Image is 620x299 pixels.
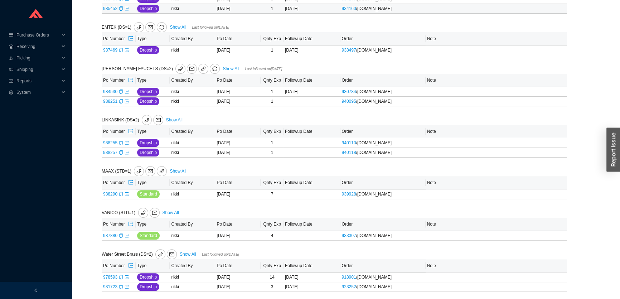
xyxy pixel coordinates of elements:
span: Last followed up [DATE] [245,67,282,71]
th: Note [426,218,567,231]
th: Order [340,32,426,45]
span: Standard [140,191,157,198]
span: copy [119,150,123,155]
td: rikki [170,4,215,14]
span: fund [9,79,14,83]
span: mail [150,210,159,215]
a: 987880 [103,233,117,238]
span: link [201,67,206,72]
a: export [125,150,129,155]
div: Copy [119,232,123,239]
span: export [125,233,129,238]
th: Order [340,259,426,273]
div: Copy [119,5,123,12]
span: Dropship [140,47,157,54]
div: Copy [119,191,123,198]
th: Created By [170,259,215,273]
span: copy [119,275,123,279]
a: Show All [163,210,179,215]
th: Order [340,176,426,189]
td: [DATE] [215,4,261,14]
button: export [128,261,134,271]
a: 930784 [342,89,356,94]
div: Copy [119,88,123,95]
td: rikki [170,282,215,292]
td: 1 [261,87,283,97]
th: Type [136,74,170,87]
span: Dropship [140,139,157,146]
th: Po Date [215,74,261,87]
th: Note [426,32,567,45]
td: / [DOMAIN_NAME] [340,282,426,292]
td: 1 [261,138,283,148]
div: [DATE] [285,47,339,54]
a: 918901 [342,275,356,280]
th: Po Date [215,218,261,231]
th: Po Number [102,74,136,87]
th: Followup Date [284,125,340,138]
th: Po Number [102,125,136,138]
div: Copy [119,274,123,281]
td: / [DOMAIN_NAME] [340,138,426,148]
a: Show All [223,66,239,71]
span: copy [119,90,123,94]
td: 1 [261,45,283,55]
button: phone [142,115,152,125]
td: / [DOMAIN_NAME] [340,87,426,97]
span: LINKASINK (DS=2) [102,117,165,122]
span: copy [119,48,123,52]
button: Dropship [137,273,159,281]
button: phone [155,249,165,259]
span: mail [146,169,155,174]
th: Type [136,259,170,273]
td: / [DOMAIN_NAME] [340,45,426,55]
th: Qnty Exp [261,125,283,138]
a: export [125,284,129,289]
td: 4 [261,231,283,241]
span: System [16,87,59,98]
td: rikki [170,148,215,158]
th: Created By [170,32,215,45]
a: 988290 [103,192,117,197]
td: [DATE] [215,138,261,148]
span: export [125,141,129,145]
span: export [128,180,133,185]
td: 7 [261,189,283,199]
a: link [198,64,208,74]
th: Followup Date [284,259,340,273]
td: / [DOMAIN_NAME] [340,231,426,241]
td: / [DOMAIN_NAME] [340,273,426,282]
span: phone [139,210,148,215]
th: Created By [170,125,215,138]
a: export [125,48,129,53]
button: Dropship [137,283,159,291]
a: 978593 [103,275,117,280]
div: [DATE] [285,274,339,281]
th: Created By [170,218,215,231]
a: export [125,99,129,104]
button: Dropship [137,46,159,54]
span: export [125,90,129,94]
span: Picking [16,52,59,64]
td: rikki [170,45,215,55]
a: Show All [170,25,186,30]
td: 3 [261,282,283,292]
button: mail [145,22,155,32]
a: 987469 [103,48,117,53]
a: Show All [166,117,183,122]
span: Reports [16,75,59,87]
td: 1 [261,97,283,106]
div: [DATE] [285,283,339,290]
span: copy [119,141,123,145]
th: Followup Date [284,218,340,231]
button: Dropship [137,149,159,156]
span: Dropship [140,88,157,95]
button: Dropship [137,88,159,96]
span: copy [119,192,123,196]
span: Last followed up [DATE] [192,25,229,29]
a: 938497 [342,48,356,53]
div: [DATE] [285,5,339,12]
th: Qnty Exp [261,176,283,189]
th: Order [340,218,426,231]
span: copy [119,6,123,11]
